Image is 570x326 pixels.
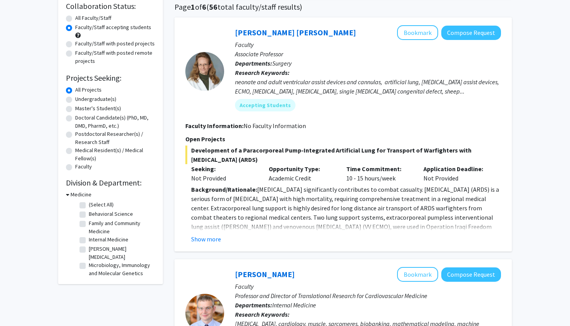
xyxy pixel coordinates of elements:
[235,282,501,291] p: Faculty
[89,261,153,277] label: Microbiology, Immunology and Molecular Genetics
[75,146,155,163] label: Medical Resident(s) / Medical Fellow(s)
[89,236,128,244] label: Internal Medicine
[75,163,92,171] label: Faculty
[235,40,501,49] p: Faculty
[423,164,489,173] p: Application Deadline:
[6,291,33,320] iframe: Chat
[191,173,257,183] div: Not Provided
[235,28,356,37] a: [PERSON_NAME] [PERSON_NAME]
[346,164,412,173] p: Time Commitment:
[174,2,512,12] h1: Page of ( total faculty/staff results)
[235,301,272,309] b: Departments:
[191,2,195,12] span: 1
[71,191,92,199] h3: Medicine
[75,40,155,48] label: Faculty/Staff with posted projects
[235,269,295,279] a: [PERSON_NAME]
[75,114,155,130] label: Doctoral Candidate(s) (PhD, MD, DMD, PharmD, etc.)
[191,164,257,173] p: Seeking:
[89,245,153,261] label: [PERSON_NAME] [MEDICAL_DATA]
[75,49,155,65] label: Faculty/Staff with posted remote projects
[75,104,121,113] label: Master's Student(s)
[235,99,295,111] mat-chip: Accepting Students
[75,23,151,31] label: Faculty/Staff accepting students
[89,201,114,209] label: (Select All)
[209,2,218,12] span: 56
[397,267,438,282] button: Add Kenneth Campbell to Bookmarks
[235,77,501,96] div: neonate and adult ventricular assist devices and cannulas, artificial lung, [MEDICAL_DATA] assist...
[75,95,116,103] label: Undergraduate(s)
[235,310,290,318] b: Research Keywords:
[75,130,155,146] label: Postdoctoral Researcher(s) / Research Staff
[263,164,340,183] div: Academic Credit
[418,164,495,183] div: Not Provided
[191,185,501,324] p: [MEDICAL_DATA] significantly contributes to combat casualty. [MEDICAL_DATA] (ARDS) is a serious f...
[75,86,102,94] label: All Projects
[185,122,244,130] b: Faculty Information:
[89,210,133,218] label: Behavioral Science
[397,25,438,40] button: Add Cherry Ballard Croft to Bookmarks
[185,134,501,144] p: Open Projects
[235,69,290,76] b: Research Keywords:
[66,73,155,83] h2: Projects Seeking:
[269,164,335,173] p: Opportunity Type:
[340,164,418,183] div: 10 - 15 hours/week
[441,267,501,282] button: Compose Request to Kenneth Campbell
[244,122,306,130] span: No Faculty Information
[89,219,153,236] label: Family and Community Medicine
[441,26,501,40] button: Compose Request to Cherry Ballard Croft
[235,291,501,300] p: Professor and Director of Translational Research for Cardiovascular Medicine
[202,2,206,12] span: 6
[272,59,292,67] span: Surgery
[75,14,111,22] label: All Faculty/Staff
[235,49,501,59] p: Associate Professor
[191,186,257,193] strong: Background/Rationale:
[185,146,501,164] span: Development of a Paracorporeal Pump-Integrated Artificial Lung for Transport of Warfighters with ...
[235,59,272,67] b: Departments:
[66,178,155,187] h2: Division & Department:
[272,301,316,309] span: Internal Medicine
[66,2,155,11] h2: Collaboration Status:
[191,234,221,244] button: Show more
